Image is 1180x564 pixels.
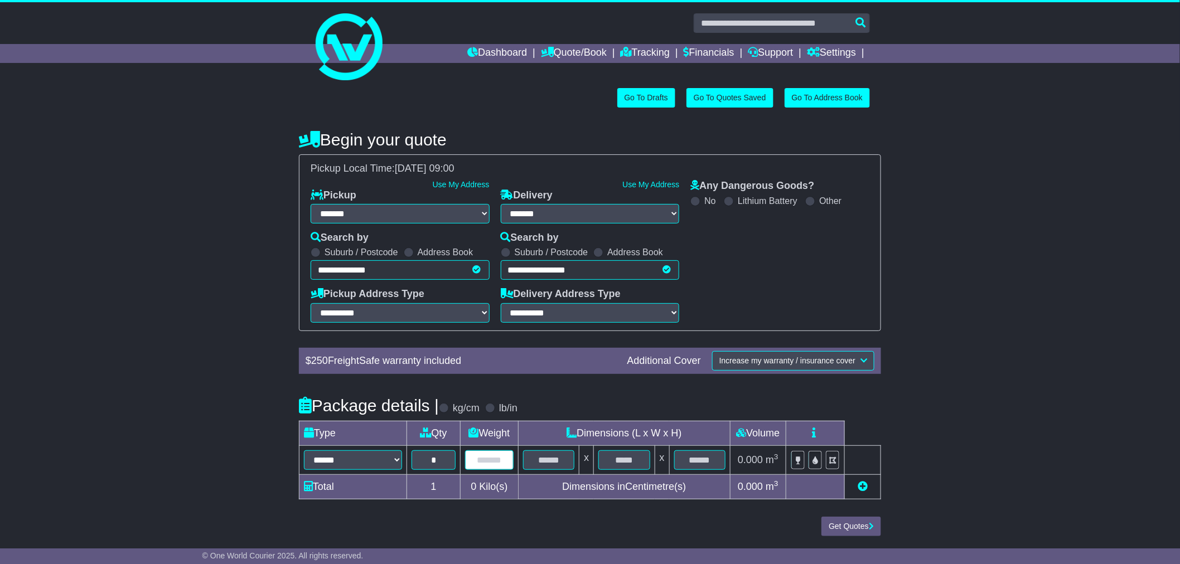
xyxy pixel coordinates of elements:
[407,475,461,499] td: 1
[774,479,778,488] sup: 3
[617,88,675,108] a: Go To Drafts
[202,551,364,560] span: © One World Courier 2025. All rights reserved.
[719,356,855,365] span: Increase my warranty / insurance cover
[766,454,778,465] span: m
[684,44,734,63] a: Financials
[807,44,856,63] a: Settings
[738,454,763,465] span: 0.000
[622,180,679,189] a: Use My Address
[738,481,763,492] span: 0.000
[515,247,588,257] label: Suburb / Postcode
[418,247,473,257] label: Address Book
[748,44,794,63] a: Support
[821,517,881,536] button: Get Quotes
[738,196,797,206] label: Lithium Battery
[325,247,398,257] label: Suburb / Postcode
[766,481,778,492] span: m
[395,163,454,174] span: [DATE] 09:00
[299,130,881,149] h4: Begin your quote
[579,445,594,474] td: x
[299,396,439,415] h4: Package details |
[433,180,490,189] a: Use My Address
[518,421,730,445] td: Dimensions (L x W x H)
[774,453,778,461] sup: 3
[501,189,553,202] label: Delivery
[471,481,476,492] span: 0
[704,196,715,206] label: No
[819,196,842,206] label: Other
[712,351,874,371] button: Increase my warranty / insurance cover
[607,247,663,257] label: Address Book
[690,180,814,192] label: Any Dangerous Goods?
[311,288,424,300] label: Pickup Address Type
[299,475,407,499] td: Total
[461,475,519,499] td: Kilo(s)
[407,421,461,445] td: Qty
[541,44,607,63] a: Quote/Book
[461,421,519,445] td: Weight
[518,475,730,499] td: Dimensions in Centimetre(s)
[311,232,369,244] label: Search by
[622,355,707,367] div: Additional Cover
[621,44,670,63] a: Tracking
[501,232,559,244] label: Search by
[501,288,621,300] label: Delivery Address Type
[655,445,669,474] td: x
[299,421,407,445] td: Type
[311,189,356,202] label: Pickup
[305,163,875,175] div: Pickup Local Time:
[467,44,527,63] a: Dashboard
[858,481,868,492] a: Add new item
[730,421,786,445] td: Volume
[453,402,480,415] label: kg/cm
[499,402,518,415] label: lb/in
[686,88,773,108] a: Go To Quotes Saved
[785,88,870,108] a: Go To Address Book
[311,355,328,366] span: 250
[300,355,622,367] div: $ FreightSafe warranty included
